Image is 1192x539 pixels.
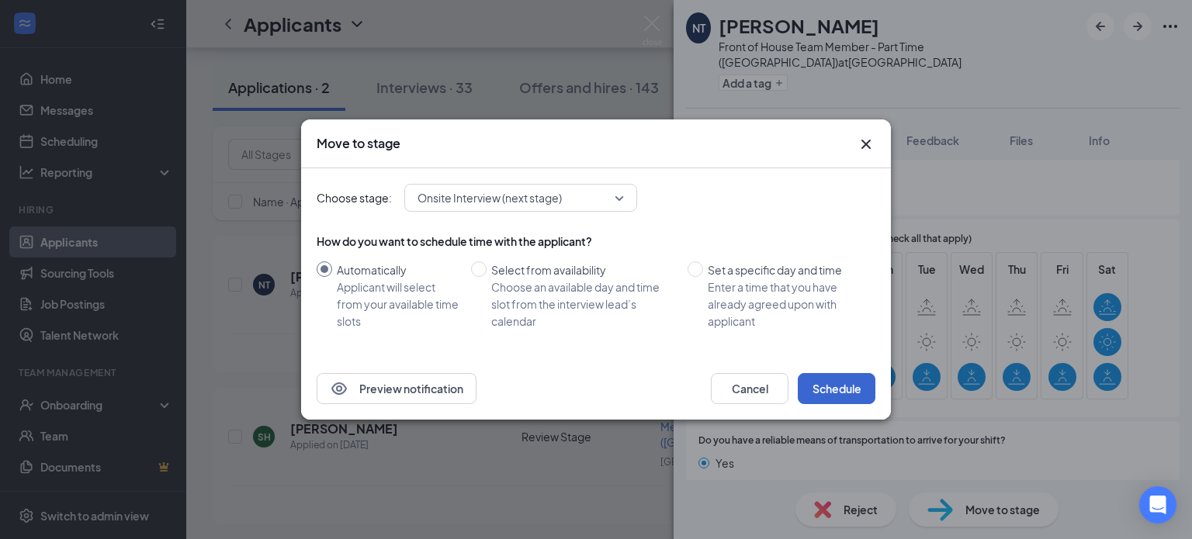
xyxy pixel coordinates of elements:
[711,373,788,404] button: Cancel
[418,186,562,209] span: Onsite Interview (next stage)
[708,261,863,278] div: Set a specific day and time
[317,233,875,249] div: How do you want to schedule time with the applicant?
[330,379,348,398] svg: Eye
[317,373,476,404] button: EyePreview notification
[491,278,675,330] div: Choose an available day and time slot from the interview lead’s calendar
[317,189,392,206] span: Choose stage:
[798,373,875,404] button: Schedule
[857,135,875,154] button: Close
[708,278,863,330] div: Enter a time that you have already agreed upon with applicant
[337,261,459,278] div: Automatically
[337,278,459,330] div: Applicant will select from your available time slots
[1139,486,1176,523] div: Open Intercom Messenger
[317,135,400,152] h3: Move to stage
[857,135,875,154] svg: Cross
[491,261,675,278] div: Select from availability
